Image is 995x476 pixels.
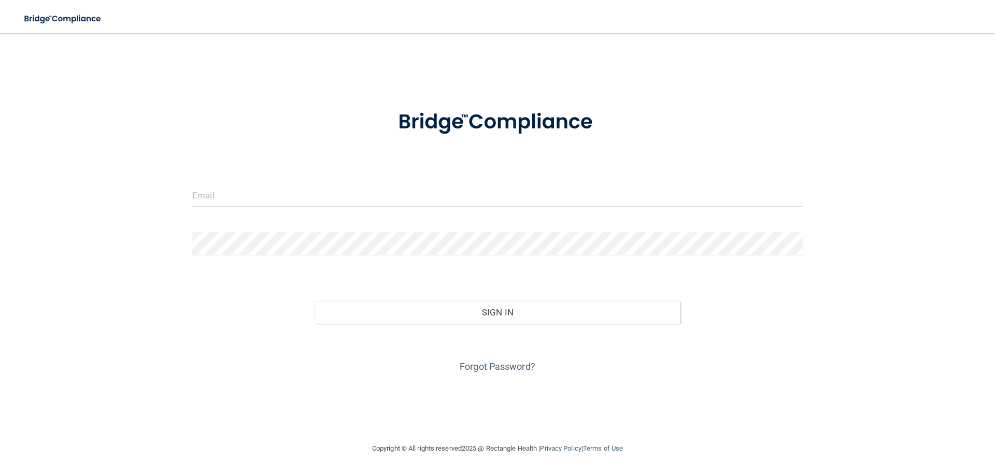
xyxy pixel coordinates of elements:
[308,432,687,465] div: Copyright © All rights reserved 2025 @ Rectangle Health | |
[540,444,581,452] a: Privacy Policy
[16,8,111,30] img: bridge_compliance_login_screen.278c3ca4.svg
[192,183,803,207] input: Email
[377,95,618,149] img: bridge_compliance_login_screen.278c3ca4.svg
[460,361,535,372] a: Forgot Password?
[315,301,681,324] button: Sign In
[583,444,623,452] a: Terms of Use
